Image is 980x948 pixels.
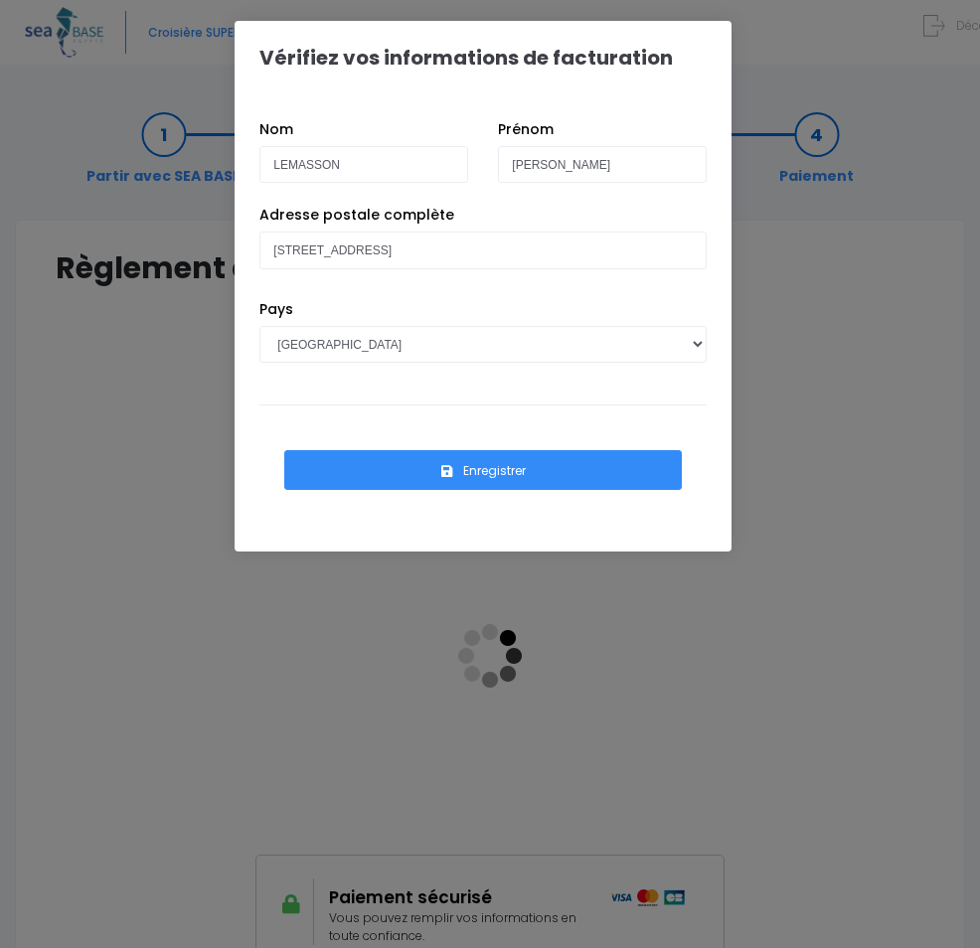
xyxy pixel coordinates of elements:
[498,119,554,140] label: Prénom
[284,450,682,490] button: Enregistrer
[259,299,293,320] label: Pays
[259,205,454,226] label: Adresse postale complète
[259,46,673,70] h1: Vérifiez vos informations de facturation
[259,119,293,140] label: Nom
